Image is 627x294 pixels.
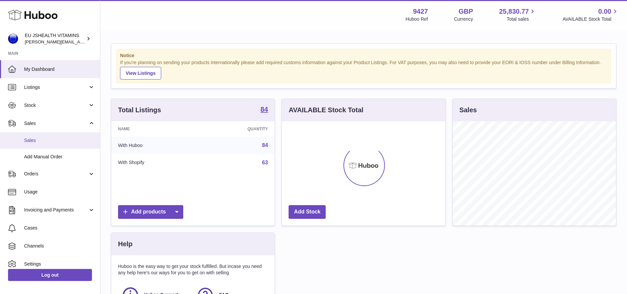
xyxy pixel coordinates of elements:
th: Name [111,121,199,137]
span: Orders [24,171,88,177]
a: 84 [262,142,268,148]
strong: Notice [120,52,607,59]
a: 25,830.77 Total sales [499,7,536,22]
a: Add Stock [289,205,326,219]
a: 84 [260,106,268,114]
span: 25,830.77 [499,7,529,16]
span: 0.00 [598,7,611,16]
a: View Listings [120,67,161,80]
div: Huboo Ref [406,16,428,22]
span: Add Manual Order [24,154,95,160]
a: 63 [262,160,268,165]
div: If you're planning on sending your products internationally please add required customs informati... [120,59,607,80]
h3: Sales [459,106,477,115]
td: With Huboo [111,137,199,154]
span: Invoicing and Payments [24,207,88,213]
p: Huboo is the easy way to get your stock fulfilled. But incase you need any help here's our ways f... [118,263,268,276]
span: Sales [24,120,88,127]
strong: 9427 [413,7,428,16]
span: Stock [24,102,88,109]
img: laura@jessicasepel.com [8,34,18,44]
strong: 84 [260,106,268,113]
span: Settings [24,261,95,267]
h3: Total Listings [118,106,161,115]
span: Listings [24,84,88,91]
span: [PERSON_NAME][EMAIL_ADDRESS][DOMAIN_NAME] [25,39,134,44]
a: Add products [118,205,183,219]
div: EU JSHEALTH VITAMINS [25,32,85,45]
span: Channels [24,243,95,249]
span: AVAILABLE Stock Total [562,16,619,22]
th: Quantity [199,121,275,137]
h3: AVAILABLE Stock Total [289,106,363,115]
span: Sales [24,137,95,144]
span: Usage [24,189,95,195]
a: 0.00 AVAILABLE Stock Total [562,7,619,22]
span: My Dashboard [24,66,95,72]
a: Log out [8,269,92,281]
div: Currency [454,16,473,22]
td: With Shopify [111,154,199,171]
span: Total sales [507,16,536,22]
h3: Help [118,240,132,249]
strong: GBP [458,7,473,16]
span: Cases [24,225,95,231]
